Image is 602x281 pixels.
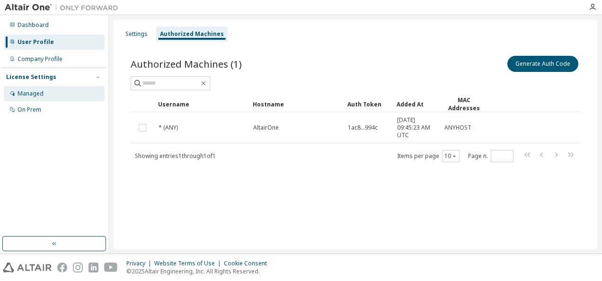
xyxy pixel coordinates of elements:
span: ANYHOST [444,124,471,132]
button: 10 [444,152,457,160]
span: * (ANY) [159,124,178,132]
span: Items per page [397,150,460,162]
div: Website Terms of Use [154,260,224,267]
img: instagram.svg [73,263,83,272]
div: Hostname [253,97,340,112]
img: linkedin.svg [89,263,98,272]
span: Showing entries 1 through 1 of 1 [135,152,216,160]
div: Authorized Machines [160,30,224,38]
p: © 2025 Altair Engineering, Inc. All Rights Reserved. [126,267,273,275]
span: AltairOne [253,124,279,132]
img: youtube.svg [104,263,118,272]
div: MAC Addresses [444,96,484,112]
div: License Settings [6,73,56,81]
span: 1ac8...994c [348,124,378,132]
div: On Prem [18,106,41,114]
div: User Profile [18,38,54,46]
div: Auth Token [347,97,389,112]
div: Privacy [126,260,154,267]
img: facebook.svg [57,263,67,272]
div: Username [158,97,245,112]
img: altair_logo.svg [3,263,52,272]
div: Settings [125,30,148,38]
span: [DATE] 09:45:23 AM UTC [397,116,436,139]
span: Authorized Machines (1) [131,57,242,70]
div: Dashboard [18,21,49,29]
button: Generate Auth Code [507,56,578,72]
div: Managed [18,90,44,97]
div: Added At [397,97,436,112]
img: Altair One [5,3,123,12]
div: Company Profile [18,55,62,63]
div: Cookie Consent [224,260,273,267]
span: Page n. [468,150,513,162]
